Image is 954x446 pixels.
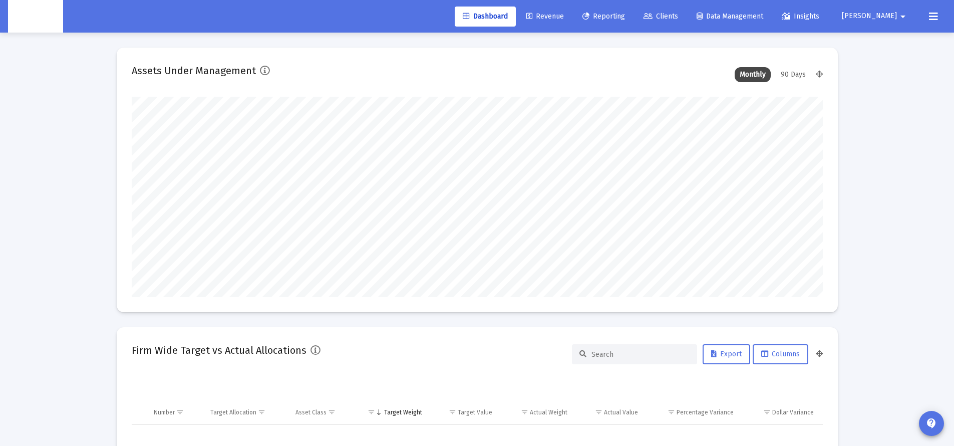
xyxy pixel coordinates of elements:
[753,344,808,364] button: Columns
[689,7,771,27] a: Data Management
[644,12,678,21] span: Clients
[288,400,355,424] td: Column Asset Class
[668,408,675,416] span: Show filter options for column 'Percentage Variance'
[776,67,811,82] div: 90 Days
[897,7,909,27] mat-icon: arrow_drop_down
[735,67,771,82] div: Monthly
[703,344,750,364] button: Export
[635,7,686,27] a: Clients
[176,408,184,416] span: Show filter options for column 'Number'
[530,408,567,416] div: Actual Weight
[384,408,422,416] div: Target Weight
[761,350,800,358] span: Columns
[574,7,633,27] a: Reporting
[842,12,897,21] span: [PERSON_NAME]
[772,408,814,416] div: Dollar Variance
[210,408,256,416] div: Target Allocation
[154,408,175,416] div: Number
[521,408,528,416] span: Show filter options for column 'Actual Weight'
[604,408,638,416] div: Actual Value
[645,400,741,424] td: Column Percentage Variance
[574,400,645,424] td: Column Actual Value
[203,400,288,424] td: Column Target Allocation
[355,400,429,424] td: Column Target Weight
[518,7,572,27] a: Revenue
[595,408,602,416] span: Show filter options for column 'Actual Value'
[591,350,690,359] input: Search
[455,7,516,27] a: Dashboard
[582,12,625,21] span: Reporting
[458,408,492,416] div: Target Value
[774,7,827,27] a: Insights
[697,12,763,21] span: Data Management
[741,400,822,424] td: Column Dollar Variance
[763,408,771,416] span: Show filter options for column 'Dollar Variance'
[449,408,456,416] span: Show filter options for column 'Target Value'
[258,408,265,416] span: Show filter options for column 'Target Allocation'
[368,408,375,416] span: Show filter options for column 'Target Weight'
[711,350,742,358] span: Export
[328,408,336,416] span: Show filter options for column 'Asset Class'
[526,12,564,21] span: Revenue
[295,408,327,416] div: Asset Class
[132,342,306,358] h2: Firm Wide Target vs Actual Allocations
[499,400,574,424] td: Column Actual Weight
[463,12,508,21] span: Dashboard
[16,7,56,27] img: Dashboard
[147,400,203,424] td: Column Number
[782,12,819,21] span: Insights
[132,63,256,79] h2: Assets Under Management
[677,408,734,416] div: Percentage Variance
[925,417,937,429] mat-icon: contact_support
[830,6,921,26] button: [PERSON_NAME]
[429,400,499,424] td: Column Target Value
